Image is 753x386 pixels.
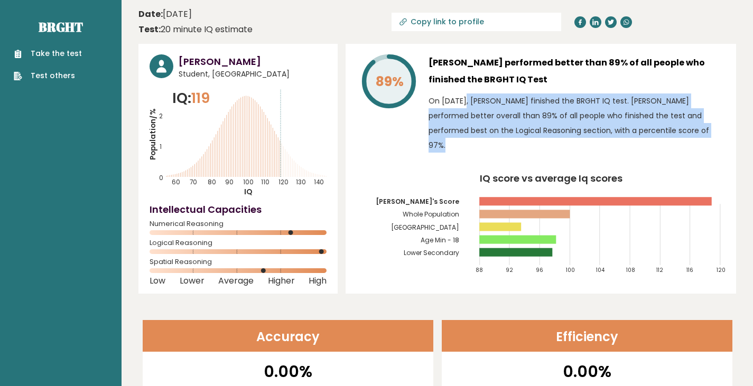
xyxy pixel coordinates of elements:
[268,279,295,283] span: Higher
[506,266,513,274] tspan: 92
[179,54,327,69] h3: [PERSON_NAME]
[225,178,234,186] tspan: 90
[160,143,162,151] tspan: 1
[476,266,484,274] tspan: 88
[596,266,605,274] tspan: 104
[626,266,635,274] tspan: 108
[442,320,732,352] header: Efficiency
[686,266,693,274] tspan: 116
[148,109,158,160] tspan: Population/%
[150,241,327,245] span: Logical Reasoning
[244,187,253,197] tspan: IQ
[403,210,459,219] tspan: Whole Population
[172,88,210,109] p: IQ:
[190,178,197,186] tspan: 70
[179,69,327,80] span: Student, [GEOGRAPHIC_DATA]
[391,223,459,232] tspan: [GEOGRAPHIC_DATA]
[150,202,327,216] h4: Intellectual Capacities
[656,266,663,274] tspan: 112
[429,54,725,88] h3: [PERSON_NAME] performed better than 89% of all people who finished the BRGHT IQ Test
[150,222,327,226] span: Numerical Reasoning
[208,178,216,186] tspan: 80
[172,178,180,186] tspan: 60
[138,23,161,35] b: Test:
[449,360,726,383] p: 0.00%
[296,178,306,186] tspan: 130
[138,8,192,21] time: [DATE]
[159,174,163,182] tspan: 0
[480,172,622,185] tspan: IQ score vs average Iq scores
[150,279,165,283] span: Low
[376,197,459,206] tspan: [PERSON_NAME]'s Score
[566,266,575,274] tspan: 100
[314,178,324,186] tspan: 140
[39,18,83,35] a: Brght
[278,178,289,186] tspan: 120
[14,70,82,81] a: Test others
[421,236,459,244] tspan: Age Min - 18
[429,93,725,153] p: On [DATE], [PERSON_NAME] finished the BRGHT IQ test. [PERSON_NAME] performed better overall than ...
[376,72,404,91] tspan: 89%
[218,279,254,283] span: Average
[261,178,269,186] tspan: 110
[150,260,327,264] span: Spatial Reasoning
[14,48,82,59] a: Take the test
[404,248,459,257] tspan: Lower Secondary
[717,266,726,274] tspan: 120
[536,266,543,274] tspan: 96
[138,23,253,36] div: 20 minute IQ estimate
[191,88,210,108] span: 119
[159,112,163,120] tspan: 2
[138,8,163,20] b: Date:
[180,279,204,283] span: Lower
[143,320,433,352] header: Accuracy
[309,279,327,283] span: High
[150,360,426,383] p: 0.00%
[243,178,254,186] tspan: 100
